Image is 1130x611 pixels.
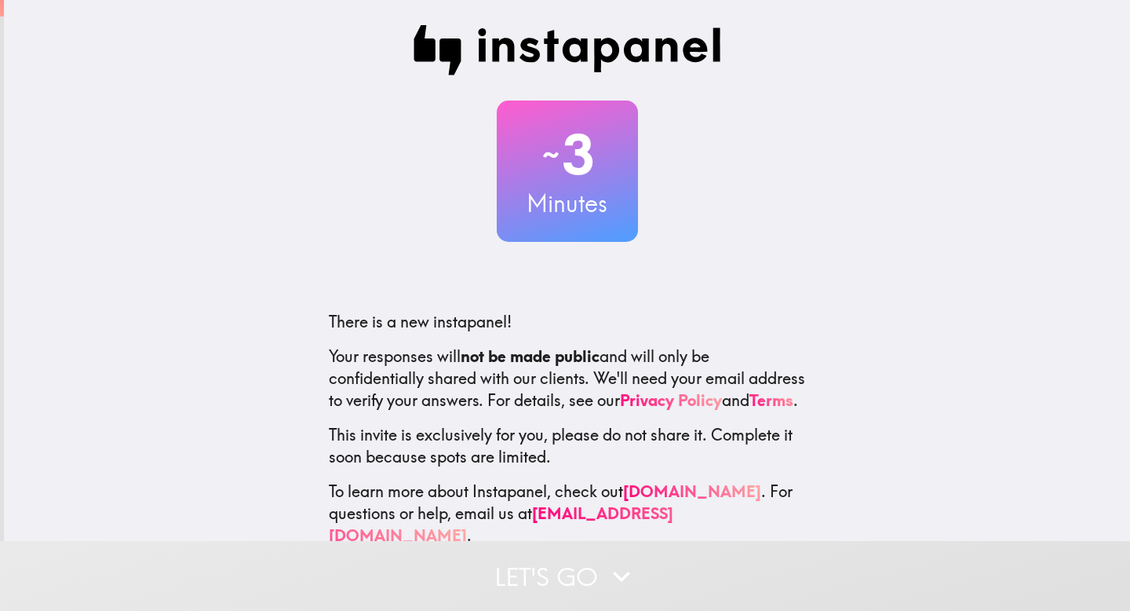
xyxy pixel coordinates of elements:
b: not be made public [461,346,600,366]
span: ~ [540,131,562,178]
a: Terms [749,390,793,410]
h2: 3 [497,123,638,187]
p: This invite is exclusively for you, please do not share it. Complete it soon because spots are li... [329,424,806,468]
p: To learn more about Instapanel, check out . For questions or help, email us at . [329,481,806,547]
a: [DOMAIN_NAME] [623,481,761,501]
p: Your responses will and will only be confidentially shared with our clients. We'll need your emai... [329,346,806,412]
span: There is a new instapanel! [329,312,512,331]
h3: Minutes [497,187,638,220]
img: Instapanel [414,25,721,75]
a: Privacy Policy [620,390,722,410]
